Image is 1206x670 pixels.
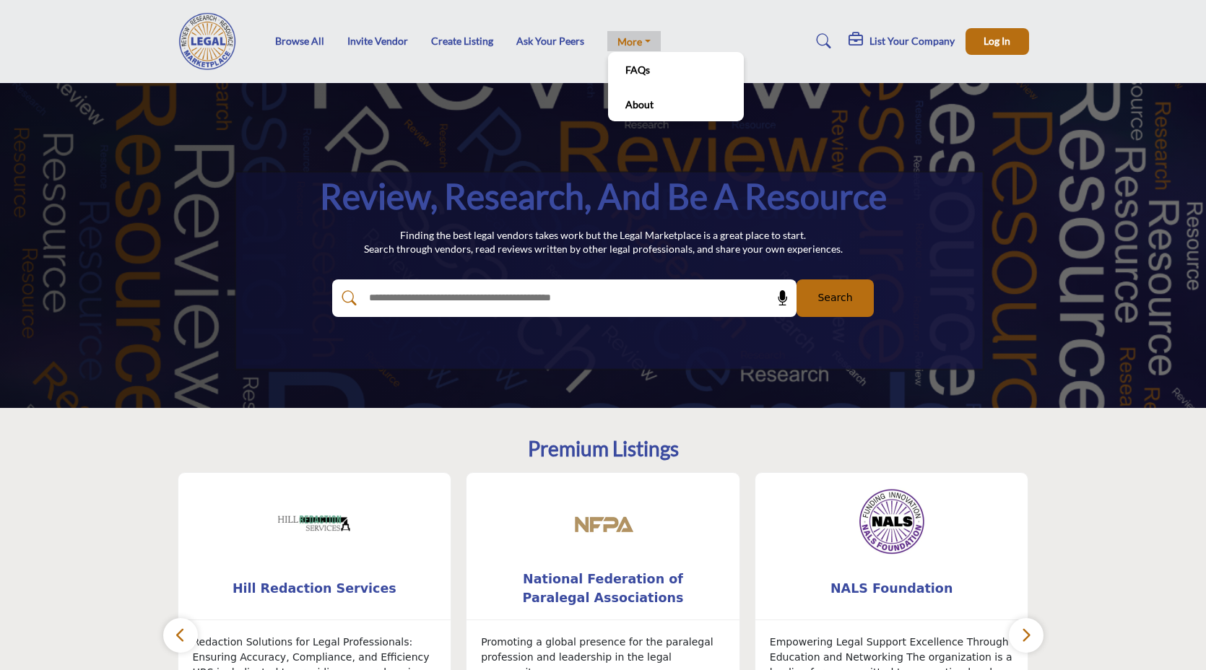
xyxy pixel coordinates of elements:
[275,35,324,47] a: Browse All
[467,570,739,608] a: National Federation of Paralegal Associations
[777,570,1007,608] b: NALS Foundation
[278,487,350,560] img: Hill Redaction Services
[567,487,639,560] img: National Federation of Paralegal Associations
[615,94,737,114] a: About
[431,35,493,47] a: Create Listing
[516,35,584,47] a: Ask Your Peers
[320,174,887,219] h1: Review, Research, and be a Resource
[777,579,1007,598] span: NALS Foundation
[488,570,718,608] b: National Federation of Paralegal Associations
[856,487,928,560] img: NALS Foundation
[347,35,408,47] a: Invite Vendor
[817,290,852,305] span: Search
[200,570,430,608] b: Hill Redaction Services
[797,279,874,317] button: Search
[755,570,1028,608] a: NALS Foundation
[615,59,737,79] a: FAQs
[200,579,430,598] span: Hill Redaction Services
[607,31,661,51] a: More
[178,570,451,608] a: Hill Redaction Services
[178,12,246,70] img: Site Logo
[364,228,843,243] p: Finding the best legal vendors takes work but the Legal Marketplace is a great place to start.
[802,30,841,53] a: Search
[966,28,1029,55] button: Log In
[528,437,679,461] h2: Premium Listings
[364,242,843,256] p: Search through vendors, read reviews written by other legal professionals, and share your own exp...
[984,35,1010,47] span: Log In
[869,35,955,48] h5: List Your Company
[849,32,955,50] div: List Your Company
